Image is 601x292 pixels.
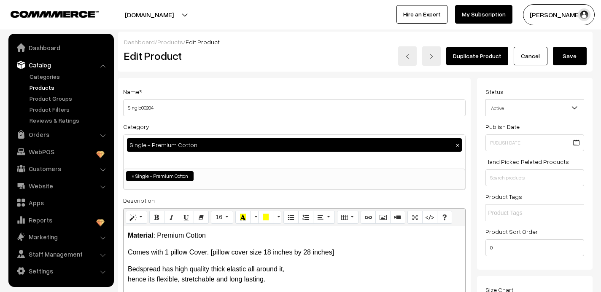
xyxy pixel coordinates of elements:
button: More Color [250,211,259,224]
button: Picture [375,211,391,224]
p: Comes with 1 pillow Cover. [pillow cover size 18 inches by 28 inches] [128,247,461,257]
label: Hand Picked Related Products [485,157,569,166]
a: Website [11,178,111,193]
div: Single - Premium Cotton [127,138,462,152]
button: Paragraph [313,211,334,224]
input: Publish Date [485,134,584,151]
a: My Subscription [455,5,512,24]
button: × [454,141,461,149]
p: Bedspread has high quality thick elastic all around it, [128,264,461,284]
button: Video [390,211,405,224]
a: Product Filters [27,105,111,114]
a: Cancel [514,47,547,65]
button: Italic (⌘+I) [164,211,179,224]
img: user [578,8,590,21]
a: Dashboard [11,40,111,55]
a: Hire an Expert [396,5,447,24]
button: Full Screen [407,211,423,224]
button: More Color [273,211,281,224]
button: Link (⌘+K) [361,211,376,224]
a: Marketing [11,229,111,244]
a: Dashboard [124,38,155,46]
button: Style [126,211,147,224]
h2: Edit Product [124,49,310,62]
span: Edit Product [186,38,220,46]
div: / / [124,38,587,46]
span: Active [486,101,584,115]
a: Catalog [11,57,111,72]
label: Description [123,196,155,205]
a: Duplicate Product [446,47,508,65]
button: Underline (⌘+U) [179,211,194,224]
button: [PERSON_NAME]… [523,4,595,25]
label: Name [123,87,142,96]
span: 16 [216,214,222,220]
a: WebPOS [11,144,111,159]
button: Background Color [258,211,273,224]
a: Settings [11,263,111,279]
img: right-arrow.png [429,54,434,59]
label: Publish Date [485,122,520,131]
a: Products [27,83,111,92]
button: [DOMAIN_NAME] [95,4,203,25]
button: Code View [422,211,437,224]
a: Categories [27,72,111,81]
a: Apps [11,195,111,210]
span: hence its flexible, stretchable and long lasting. [128,276,265,283]
b: Material [128,232,153,239]
button: Font Size [211,211,233,224]
button: Table [337,211,358,224]
label: Status [485,87,504,96]
button: Ordered list (⌘+⇧+NUM8) [298,211,313,224]
a: COMMMERCE [11,8,84,19]
span: Active [485,99,584,116]
button: Bold (⌘+B) [149,211,164,224]
button: Help [437,211,452,224]
label: Product Tags [485,192,522,201]
input: Product Tags [488,209,562,217]
a: Reports [11,212,111,228]
p: : Premium Cotton [128,230,461,241]
button: Remove Font Style (⌘+\) [194,211,209,224]
label: Product Sort Order [485,227,538,236]
a: Customers [11,161,111,176]
a: Orders [11,127,111,142]
button: Recent Color [235,211,251,224]
input: Name [123,99,466,116]
a: Reviews & Ratings [27,116,111,125]
a: Products [157,38,183,46]
img: left-arrow.png [405,54,410,59]
button: Save [553,47,587,65]
a: Staff Management [11,246,111,262]
button: Unordered list (⌘+⇧+NUM7) [283,211,299,224]
a: Product Groups [27,94,111,103]
input: Search products [485,169,584,186]
img: COMMMERCE [11,11,99,17]
input: Enter Number [485,239,584,256]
